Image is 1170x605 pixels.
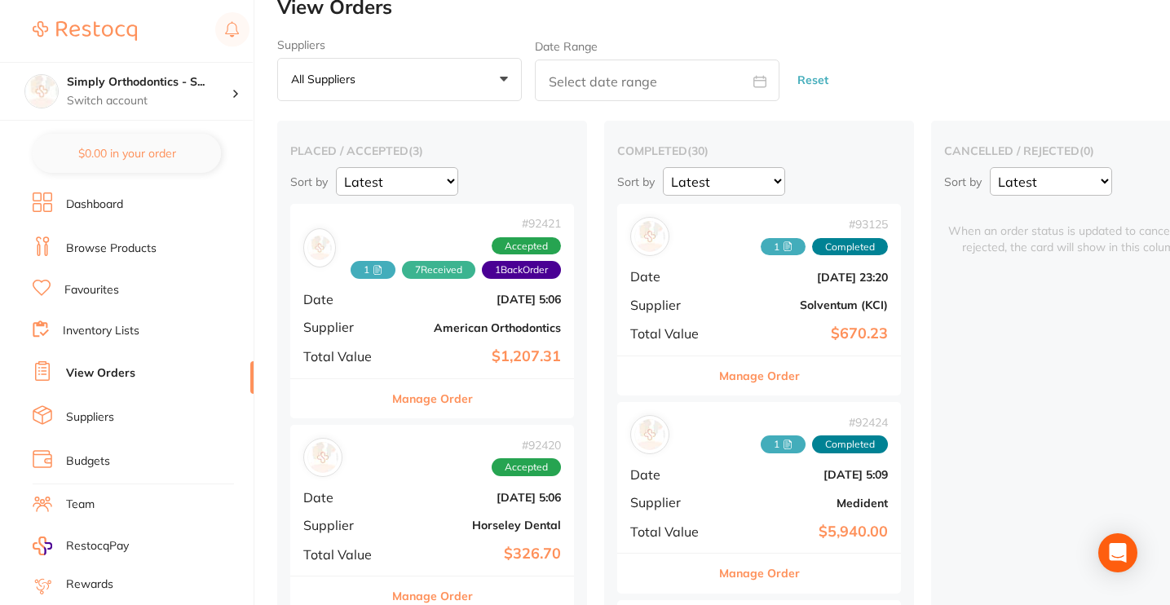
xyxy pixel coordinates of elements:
span: Received [761,238,806,256]
b: $5,940.00 [725,523,888,541]
label: Date Range [535,40,598,53]
p: Sort by [944,174,982,189]
span: Completed [812,435,888,453]
button: Manage Order [392,379,473,418]
span: Date [630,467,712,482]
span: Accepted [492,458,561,476]
button: All suppliers [277,58,522,102]
a: View Orders [66,365,135,382]
b: [DATE] 5:06 [398,293,561,306]
b: Horseley Dental [398,519,561,532]
span: # 93125 [761,218,888,231]
span: Date [303,490,385,505]
b: $326.70 [398,545,561,563]
b: Medident [725,497,888,510]
b: [DATE] 23:20 [725,271,888,284]
a: RestocqPay [33,537,129,555]
input: Select date range [535,60,779,101]
p: Switch account [67,93,232,109]
a: Favourites [64,282,119,298]
h2: placed / accepted ( 3 ) [290,144,574,158]
a: Budgets [66,453,110,470]
span: Received [761,435,806,453]
span: Total Value [630,326,712,341]
p: Sort by [617,174,655,189]
button: Manage Order [719,554,800,593]
span: Supplier [303,518,385,532]
span: Back orders [482,261,561,279]
b: American Orthodontics [398,321,561,334]
span: Received [402,261,475,279]
h4: Simply Orthodontics - Sunbury [67,74,232,91]
span: RestocqPay [66,538,129,554]
img: American Orthodontics [307,236,332,260]
a: Inventory Lists [63,323,139,339]
img: Simply Orthodontics - Sunbury [25,75,58,108]
a: Dashboard [66,197,123,213]
span: # 92421 [336,217,561,230]
span: Total Value [630,524,712,539]
img: Restocq Logo [33,21,137,41]
img: Medident [634,419,665,450]
a: Restocq Logo [33,12,137,50]
a: Browse Products [66,241,157,257]
button: Manage Order [719,356,800,395]
button: $0.00 in your order [33,134,221,173]
div: American Orthodontics#924211 7Received1BackOrderAcceptedDate[DATE] 5:06SupplierAmerican Orthodont... [290,204,574,417]
b: Solventum (KCI) [725,298,888,311]
span: Supplier [630,495,712,510]
span: # 92420 [492,439,561,452]
span: Date [303,292,385,307]
b: $670.23 [725,325,888,342]
div: Open Intercom Messenger [1098,533,1137,572]
b: $1,207.31 [398,348,561,365]
img: Horseley Dental [307,442,338,473]
span: Date [630,269,712,284]
a: Rewards [66,576,113,593]
button: Reset [793,59,833,102]
label: Suppliers [277,38,522,51]
img: RestocqPay [33,537,52,555]
a: Team [66,497,95,513]
p: All suppliers [291,72,362,86]
span: Supplier [303,320,385,334]
h2: completed ( 30 ) [617,144,901,158]
p: Sort by [290,174,328,189]
span: # 92424 [761,416,888,429]
span: Received [351,261,395,279]
span: Completed [812,238,888,256]
a: Suppliers [66,409,114,426]
img: Solventum (KCI) [634,221,665,252]
span: Supplier [630,298,712,312]
span: Total Value [303,349,385,364]
span: Total Value [303,547,385,562]
b: [DATE] 5:06 [398,491,561,504]
span: Accepted [492,237,561,255]
b: [DATE] 5:09 [725,468,888,481]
